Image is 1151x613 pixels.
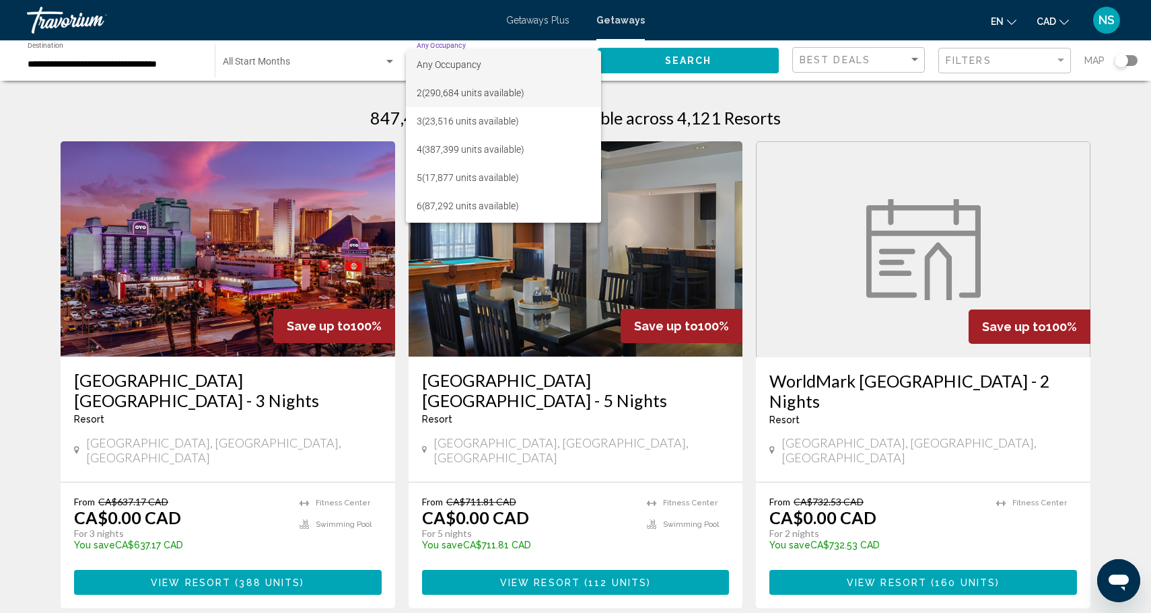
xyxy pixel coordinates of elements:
[417,135,590,164] span: 4 (387,399 units available)
[417,192,590,220] span: 6 (87,292 units available)
[417,220,590,248] span: 7 (198 units available)
[417,164,590,192] span: 5 (17,877 units available)
[1097,559,1140,602] iframe: Кнопка для запуску вікна повідомлень
[417,79,590,107] span: 2 (290,684 units available)
[417,59,481,70] span: Any Occupancy
[417,107,590,135] span: 3 (23,516 units available)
